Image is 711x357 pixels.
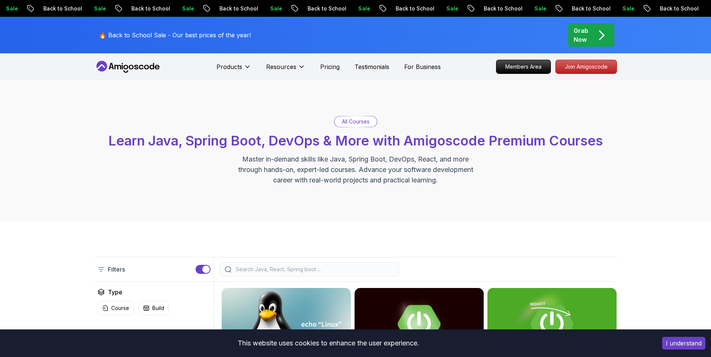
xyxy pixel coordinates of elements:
[216,62,251,77] button: Products
[97,301,134,315] button: Course
[230,154,481,185] p: Master in-demand skills like Java, Spring Boot, DevOps, React, and more through hands-on, expert-...
[496,60,551,74] a: Members Area
[647,5,698,12] p: Back to School
[111,304,129,312] p: Course
[609,5,633,12] p: Sale
[320,62,340,71] a: Pricing
[81,5,105,12] p: Sale
[521,5,545,12] p: Sale
[345,5,369,12] p: Sale
[574,26,588,44] p: Grab Now
[118,5,169,12] p: Back to School
[471,5,521,12] p: Back to School
[294,5,345,12] p: Back to School
[433,5,457,12] p: Sale
[404,62,441,71] a: For Business
[6,335,651,351] div: This website uses cookies to enhance the user experience.
[257,5,281,12] p: Sale
[355,62,389,71] a: Testimonials
[216,62,242,71] p: Products
[383,5,433,12] p: Back to School
[342,118,369,125] p: All Courses
[559,5,609,12] p: Back to School
[169,5,193,12] p: Sale
[234,266,394,273] input: Search Java, React, Spring boot ...
[266,62,305,77] button: Resources
[555,60,617,74] a: Join Amigoscode
[662,337,705,350] button: Accept cookies
[108,132,603,149] span: Learn Java, Spring Boot, DevOps & More with Amigoscode Premium Courses
[138,301,169,315] button: Build
[30,5,81,12] p: Back to School
[108,265,125,274] p: Filters
[152,304,164,312] p: Build
[206,5,257,12] p: Back to School
[99,31,251,40] p: 🔥 Back to School Sale - Our best prices of the year!
[266,62,296,71] p: Resources
[496,60,551,73] p: Members Area
[108,288,122,297] h2: Type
